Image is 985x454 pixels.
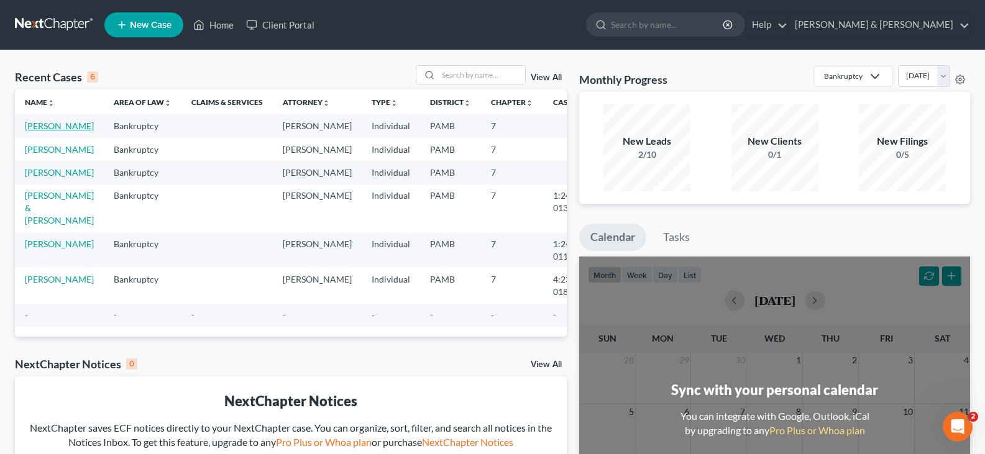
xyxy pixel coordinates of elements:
[114,310,117,320] span: -
[283,98,330,107] a: Attorneyunfold_more
[968,412,978,422] span: 2
[362,232,420,268] td: Individual
[553,310,556,320] span: -
[481,268,543,303] td: 7
[283,310,286,320] span: -
[273,268,362,303] td: [PERSON_NAME]
[273,114,362,137] td: [PERSON_NAME]
[481,138,543,161] td: 7
[579,224,646,251] a: Calendar
[746,14,787,36] a: Help
[25,274,94,284] a: [PERSON_NAME]
[362,268,420,303] td: Individual
[362,138,420,161] td: Individual
[25,190,94,225] a: [PERSON_NAME] & [PERSON_NAME]
[481,114,543,137] td: 7
[430,98,471,107] a: Districtunfold_more
[362,161,420,184] td: Individual
[420,138,481,161] td: PAMB
[481,161,543,184] td: 7
[553,98,593,107] a: Case Nounfold_more
[104,114,181,137] td: Bankruptcy
[15,356,137,371] div: NextChapter Notices
[276,436,372,448] a: Pro Plus or Whoa plan
[422,436,513,448] a: NextChapter Notices
[603,134,690,148] div: New Leads
[15,70,98,84] div: Recent Cases
[240,14,321,36] a: Client Portal
[491,98,533,107] a: Chapterunfold_more
[526,99,533,107] i: unfold_more
[25,310,28,320] span: -
[104,268,181,303] td: Bankruptcy
[362,114,420,137] td: Individual
[859,134,946,148] div: New Filings
[130,20,172,30] span: New Case
[25,238,94,249] a: [PERSON_NAME]
[164,99,172,107] i: unfold_more
[769,424,865,436] a: Pro Plus or Whoa plan
[579,72,667,87] h3: Monthly Progress
[323,99,330,107] i: unfold_more
[464,99,471,107] i: unfold_more
[181,89,273,114] th: Claims & Services
[87,71,98,83] div: 6
[420,161,481,184] td: PAMB
[25,391,557,411] div: NextChapter Notices
[603,148,690,161] div: 2/10
[731,148,818,161] div: 0/1
[104,232,181,268] td: Bankruptcy
[25,421,557,450] div: NextChapter saves ECF notices directly to your NextChapter case. You can organize, sort, filter, ...
[420,268,481,303] td: PAMB
[362,184,420,232] td: Individual
[430,310,433,320] span: -
[731,134,818,148] div: New Clients
[543,232,603,268] td: 1:24-bk-01137
[676,409,874,438] div: You can integrate with Google, Outlook, iCal by upgrading to any
[372,310,375,320] span: -
[273,232,362,268] td: [PERSON_NAME]
[943,412,973,442] iframe: Intercom live chat
[789,14,969,36] a: [PERSON_NAME] & [PERSON_NAME]
[824,71,863,81] div: Bankruptcy
[114,98,172,107] a: Area of Lawunfold_more
[543,184,603,232] td: 1:24-bk-01363
[273,161,362,184] td: [PERSON_NAME]
[859,148,946,161] div: 0/5
[531,360,562,369] a: View All
[187,14,240,36] a: Home
[543,268,603,303] td: 4:23-bk-01850
[372,98,398,107] a: Typeunfold_more
[104,138,181,161] td: Bankruptcy
[47,99,55,107] i: unfold_more
[531,73,562,82] a: View All
[25,98,55,107] a: Nameunfold_more
[25,144,94,155] a: [PERSON_NAME]
[481,184,543,232] td: 7
[104,184,181,232] td: Bankruptcy
[25,167,94,178] a: [PERSON_NAME]
[652,224,701,251] a: Tasks
[481,232,543,268] td: 7
[104,161,181,184] td: Bankruptcy
[126,358,137,370] div: 0
[390,99,398,107] i: unfold_more
[273,184,362,232] td: [PERSON_NAME]
[273,138,362,161] td: [PERSON_NAME]
[438,66,525,84] input: Search by name...
[611,13,725,36] input: Search by name...
[420,184,481,232] td: PAMB
[25,120,94,131] a: [PERSON_NAME]
[420,114,481,137] td: PAMB
[491,310,494,320] span: -
[671,380,878,399] div: Sync with your personal calendar
[420,232,481,268] td: PAMB
[191,310,195,320] span: -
